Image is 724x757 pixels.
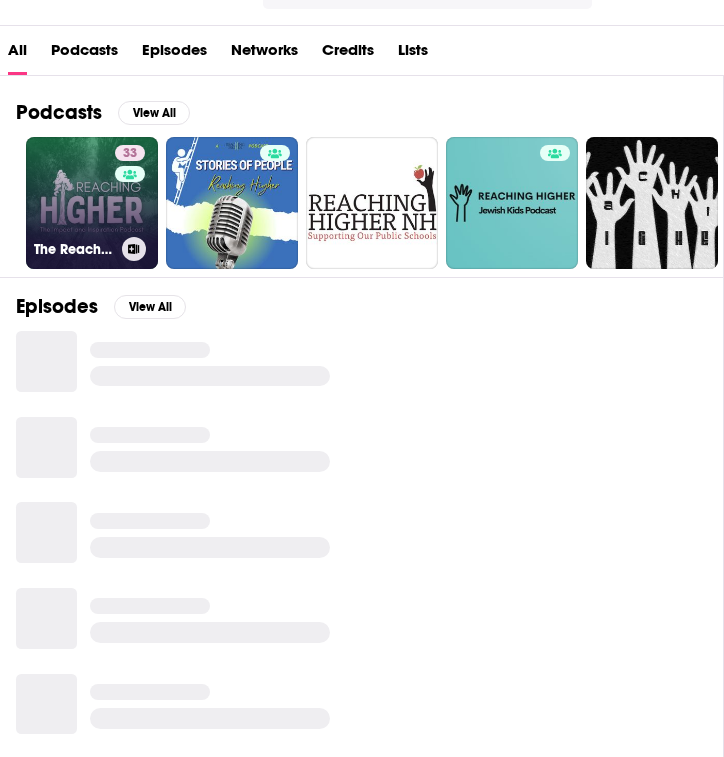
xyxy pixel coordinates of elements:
a: Episodes [142,34,207,75]
h2: Podcasts [16,100,102,125]
a: 33 [115,145,145,161]
a: PodcastsView All [16,100,190,125]
a: EpisodesView All [16,294,186,319]
a: Networks [231,34,298,75]
button: View All [118,101,190,125]
a: All [8,34,27,75]
h3: The Reaching Higher Podcast [34,241,114,258]
a: Lists [398,34,428,75]
a: 33The Reaching Higher Podcast [26,137,158,269]
button: View All [114,295,186,319]
h2: Episodes [16,294,98,319]
span: 33 [123,144,137,164]
a: Credits [322,34,374,75]
a: Podcasts [51,34,118,75]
